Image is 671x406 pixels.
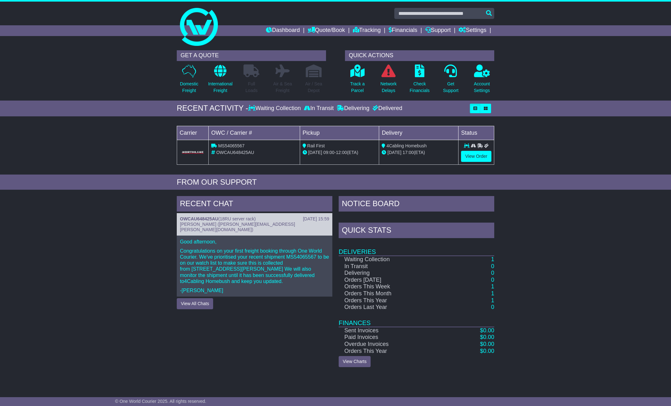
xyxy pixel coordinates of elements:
[177,298,213,309] button: View All Chats
[459,126,494,140] td: Status
[339,334,452,341] td: Paid Invoices
[339,327,452,334] td: Sent Invoices
[177,50,326,61] div: GET A QUOTE
[410,81,430,94] p: Check Financials
[389,25,417,36] a: Financials
[339,311,494,327] td: Finances
[181,151,205,154] img: GetCarrierServiceLogo
[336,150,347,155] span: 12:00
[386,143,427,148] span: 4Cabling Homebush
[177,196,332,213] div: RECENT CHAT
[177,126,209,140] td: Carrier
[273,81,292,94] p: Air & Sea Freight
[216,150,254,155] span: OWCAU648425AU
[491,290,494,297] a: 1
[483,327,494,334] span: 0.00
[461,151,491,162] a: View Order
[303,149,377,156] div: - (ETA)
[209,126,300,140] td: OWC / Carrier #
[335,105,371,112] div: Delivering
[483,334,494,340] span: 0.00
[480,334,494,340] a: $0.00
[339,196,494,213] div: NOTICE BOARD
[380,64,397,97] a: NetworkDelays
[339,256,452,263] td: Waiting Collection
[180,287,329,293] p: -[PERSON_NAME]
[491,297,494,304] a: 1
[177,104,248,113] div: RECENT ACTIVITY -
[308,25,345,36] a: Quote/Book
[339,348,452,355] td: Orders This Year
[248,105,302,112] div: Waiting Collection
[403,150,414,155] span: 17:00
[266,25,300,36] a: Dashboard
[459,25,486,36] a: Settings
[180,216,329,222] div: ( )
[474,81,490,94] p: Account Settings
[218,143,244,148] span: MS54065567
[243,81,259,94] p: Full Loads
[443,64,459,97] a: GetSupport
[339,290,452,297] td: Orders This Month
[491,304,494,310] a: 0
[180,81,198,94] p: Domestic Freight
[339,341,452,348] td: Overdue Invoices
[302,105,335,112] div: In Transit
[379,126,459,140] td: Delivery
[180,64,199,97] a: DomesticFreight
[483,341,494,347] span: 0.00
[491,263,494,269] a: 0
[220,216,254,221] span: 18RU server rack
[491,277,494,283] a: 0
[339,223,494,240] div: Quick Stats
[208,81,232,94] p: International Freight
[350,64,365,97] a: Track aParcel
[305,81,322,94] p: Air / Sea Depot
[339,356,371,367] a: View Charts
[339,263,452,270] td: In Transit
[339,240,494,256] td: Deliveries
[339,297,452,304] td: Orders This Year
[345,50,494,61] div: QUICK ACTIONS
[425,25,451,36] a: Support
[483,348,494,354] span: 0.00
[339,283,452,290] td: Orders This Week
[380,81,397,94] p: Network Delays
[474,64,490,97] a: AccountSettings
[443,81,459,94] p: Get Support
[303,216,329,222] div: [DATE] 15:59
[382,149,456,156] div: (ETA)
[339,304,452,311] td: Orders Last Year
[307,143,325,148] span: Rail First
[180,222,295,232] span: [PERSON_NAME] ([PERSON_NAME][EMAIL_ADDRESS][PERSON_NAME][DOMAIN_NAME])
[339,277,452,284] td: Orders [DATE]
[115,399,206,404] span: © One World Courier 2025. All rights reserved.
[180,216,218,221] a: OWCAU648425AU
[300,126,379,140] td: Pickup
[339,270,452,277] td: Delivering
[177,178,494,187] div: FROM OUR SUPPORT
[409,64,430,97] a: CheckFinancials
[491,256,494,262] a: 1
[180,239,329,245] p: Good afternoon,
[480,327,494,334] a: $0.00
[350,81,365,94] p: Track a Parcel
[480,341,494,347] a: $0.00
[491,283,494,290] a: 1
[353,25,381,36] a: Tracking
[323,150,335,155] span: 09:00
[208,64,233,97] a: InternationalFreight
[480,348,494,354] a: $0.00
[371,105,402,112] div: Delivered
[180,248,329,284] p: Congratulations on your first freight booking through One World Courier. We've prioritised your r...
[308,150,322,155] span: [DATE]
[387,150,401,155] span: [DATE]
[491,270,494,276] a: 0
